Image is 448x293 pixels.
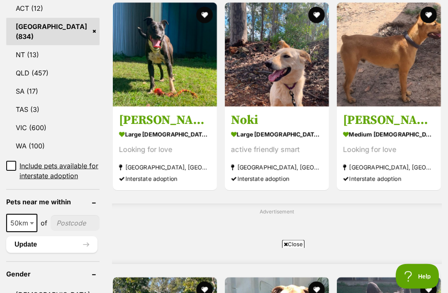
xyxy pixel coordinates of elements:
a: Include pets available for interstate adoption [6,161,100,181]
button: favourite [420,7,437,24]
img: Jack Scar (Jax) - Staffordshire Bull Terrier Dog [337,3,441,107]
a: VIC (600) [6,119,100,137]
a: Noki large [DEMOGRAPHIC_DATA] Dog active friendly smart [GEOGRAPHIC_DATA], [GEOGRAPHIC_DATA] Inte... [225,107,329,191]
div: Looking for love [119,145,211,156]
a: NT (13) [6,46,100,64]
a: SA (17) [6,83,100,100]
a: TAS (3) [6,101,100,119]
strong: large [DEMOGRAPHIC_DATA] Dog [231,128,323,140]
a: [PERSON_NAME] large [DEMOGRAPHIC_DATA] Dog Looking for love [GEOGRAPHIC_DATA], [GEOGRAPHIC_DATA] ... [113,107,217,191]
div: active friendly smart [231,145,323,156]
div: Interstate adoption [119,173,211,184]
div: Interstate adoption [343,173,435,184]
a: QLD (457) [6,65,100,82]
a: WA (100) [6,138,100,155]
span: Include pets available for interstate adoption [19,161,100,181]
div: Interstate adoption [231,173,323,184]
span: Close [282,240,304,248]
span: 50km [6,214,37,232]
span: 50km [7,218,37,229]
button: favourite [308,7,325,24]
iframe: Help Scout Beacon - Open [396,264,440,289]
button: favourite [196,7,213,24]
input: postcode [51,216,100,231]
strong: [GEOGRAPHIC_DATA], [GEOGRAPHIC_DATA] [119,162,211,173]
div: Advertisement [112,204,442,264]
a: [GEOGRAPHIC_DATA] (834) [6,18,100,46]
h3: Noki [231,113,323,128]
strong: [GEOGRAPHIC_DATA], [GEOGRAPHIC_DATA] [343,162,435,173]
h3: [PERSON_NAME] [119,113,211,128]
strong: large [DEMOGRAPHIC_DATA] Dog [119,128,211,140]
img: Noki - Border Collie x White Swiss Shepherd Dog [225,3,329,107]
div: Looking for love [343,145,435,156]
span: of [41,218,47,228]
strong: medium [DEMOGRAPHIC_DATA] Dog [343,128,435,140]
strong: [GEOGRAPHIC_DATA], [GEOGRAPHIC_DATA] [231,162,323,173]
header: Pets near me within [6,199,100,206]
img: Erin - Australian Kelpie x Bull Arab Dog [113,3,217,107]
header: Gender [6,271,100,278]
h3: [PERSON_NAME] (Jax) [343,113,435,128]
iframe: Advertisement [23,252,425,289]
button: Update [6,237,97,253]
a: [PERSON_NAME] (Jax) medium [DEMOGRAPHIC_DATA] Dog Looking for love [GEOGRAPHIC_DATA], [GEOGRAPHIC... [337,107,441,191]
